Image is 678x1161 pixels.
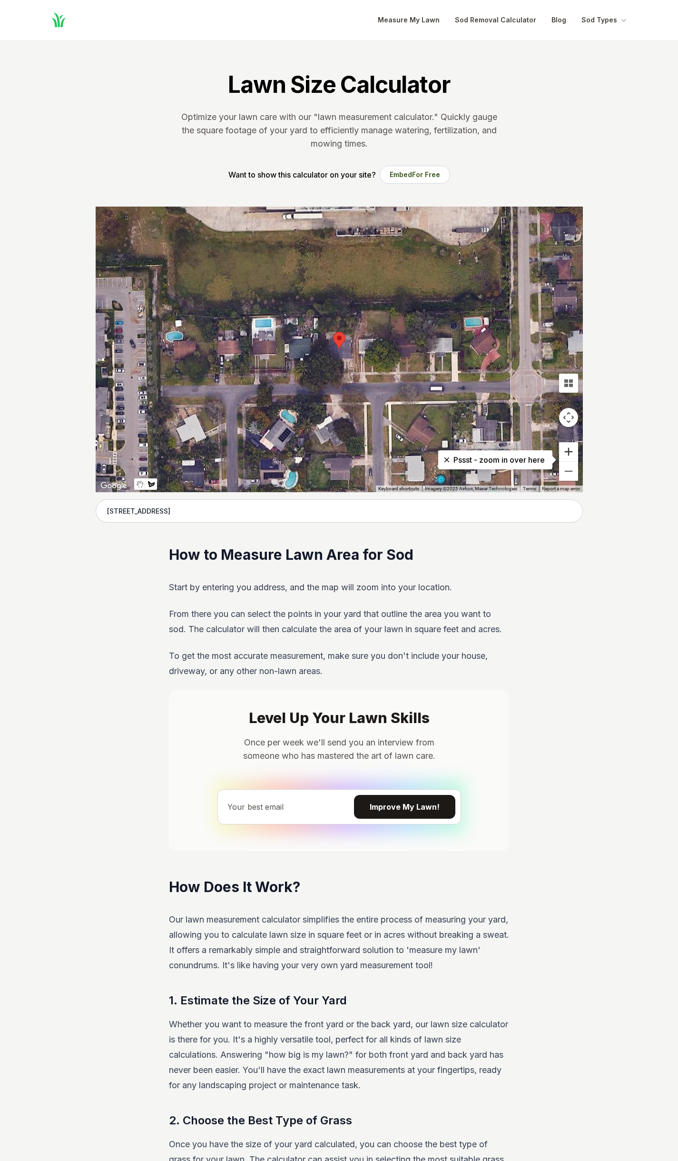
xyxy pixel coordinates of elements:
[559,374,578,393] button: Tilt map
[455,14,536,26] a: Sod Removal Calculator
[412,170,440,179] span: For Free
[354,795,455,819] button: Improve My Lawn!
[169,606,509,637] p: From there you can select the points in your yard that outline the area you want to sod. The calc...
[217,789,461,824] input: Your best email
[551,14,566,26] a: Blog
[169,648,509,679] p: To get the most accurate measurement, make sure you don't include your house, driveway, or any ot...
[179,709,499,726] h2: Level Up Your Lawn Skills
[378,14,440,26] a: Measure My Lawn
[179,110,499,150] p: Optimize your lawn care with our "lawn measurement calculator." Quickly gauge the square footage ...
[169,992,509,1009] h3: 1. Estimate the Size of Your Yard
[134,478,146,490] button: Stop drawing
[98,480,129,492] img: Google
[228,70,450,99] h1: Lawn Size Calculator
[380,166,450,184] button: EmbedFor Free
[559,462,578,481] button: Zoom out
[446,454,545,466] p: Pssst - zoom in over here
[228,169,376,180] p: Want to show this calculator on your site?
[559,442,578,461] button: Zoom in
[169,1112,509,1129] h3: 2. Choose the Best Type of Grass
[559,408,578,427] button: Map camera controls
[581,14,629,26] button: Sod Types
[169,580,509,595] p: Start by entering you address, and the map will zoom into your location.
[378,486,419,492] button: Keyboard shortcuts
[169,878,509,897] h2: How Does It Work?
[98,480,129,492] a: Open this area in Google Maps (opens a new window)
[233,736,446,763] p: Once per week we'll send you an interview from someone who has mastered the art of lawn care.
[542,486,580,491] a: Report a map error
[146,478,157,490] button: Draw a shape
[523,486,536,491] a: Terms (opens in new tab)
[169,546,509,565] h2: How to Measure Lawn Area for Sod
[96,499,583,523] input: Enter your address to get started
[425,486,517,491] span: Imagery ©2025 Airbus, Maxar Technologies
[169,1017,509,1093] p: Whether you want to measure the front yard or the back yard, our lawn size calculator is there fo...
[169,912,509,973] p: Our lawn measurement calculator simplifies the entire process of measuring your yard, allowing yo...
